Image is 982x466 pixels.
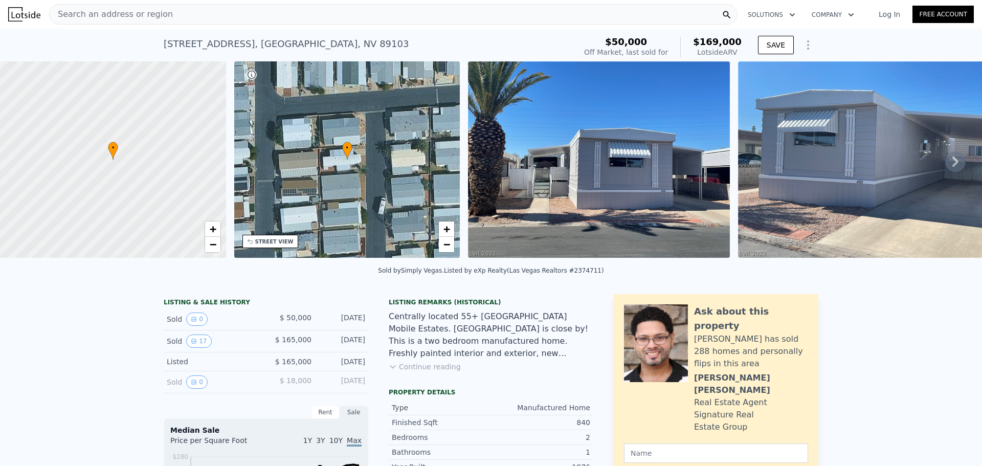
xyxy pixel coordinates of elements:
[170,425,362,435] div: Median Sale
[164,37,409,51] div: [STREET_ADDRESS] , [GEOGRAPHIC_DATA] , NV 89103
[311,406,340,419] div: Rent
[170,435,266,452] div: Price per Square Foot
[316,436,325,445] span: 3Y
[347,436,362,447] span: Max
[740,6,804,24] button: Solutions
[167,357,258,367] div: Listed
[694,304,808,333] div: Ask about this property
[320,375,365,389] div: [DATE]
[167,313,258,326] div: Sold
[694,396,767,409] div: Real Estate Agent
[280,314,311,322] span: $ 50,000
[443,238,450,251] span: −
[584,47,668,57] div: Off Market, last sold for
[439,221,454,237] a: Zoom in
[758,36,794,54] button: SAVE
[468,61,730,258] img: Sale: 139352831 Parcel: 60457128
[8,7,40,21] img: Lotside
[389,310,593,360] div: Centrally located 55+ [GEOGRAPHIC_DATA] Mobile Estates. [GEOGRAPHIC_DATA] is close by! This is a ...
[320,335,365,348] div: [DATE]
[693,47,742,57] div: Lotside ARV
[392,403,491,413] div: Type
[342,143,352,152] span: •
[186,335,211,348] button: View historical data
[275,336,311,344] span: $ 165,000
[205,221,220,237] a: Zoom in
[912,6,974,23] a: Free Account
[320,357,365,367] div: [DATE]
[164,298,368,308] div: LISTING & SALE HISTORY
[255,238,294,246] div: STREET VIEW
[50,8,173,20] span: Search an address or region
[694,409,808,433] div: Signature Real Estate Group
[389,388,593,396] div: Property details
[378,267,444,274] div: Sold by Simply Vegas .
[624,443,808,463] input: Name
[392,447,491,457] div: Bathrooms
[804,6,862,24] button: Company
[798,35,818,55] button: Show Options
[392,432,491,442] div: Bedrooms
[209,238,216,251] span: −
[389,298,593,306] div: Listing Remarks (Historical)
[491,447,590,457] div: 1
[605,36,647,47] span: $50,000
[167,375,258,389] div: Sold
[491,417,590,428] div: 840
[172,453,188,460] tspan: $280
[205,237,220,252] a: Zoom out
[108,142,118,160] div: •
[443,223,450,235] span: +
[209,223,216,235] span: +
[186,375,208,389] button: View historical data
[186,313,208,326] button: View historical data
[444,267,604,274] div: Listed by eXp Realty (Las Vegas Realtors #2374711)
[693,36,742,47] span: $169,000
[320,313,365,326] div: [DATE]
[392,417,491,428] div: Finished Sqft
[280,376,311,385] span: $ 18,000
[694,372,808,396] div: [PERSON_NAME] [PERSON_NAME]
[167,335,258,348] div: Sold
[275,358,311,366] span: $ 165,000
[439,237,454,252] a: Zoom out
[108,143,118,152] span: •
[694,333,808,370] div: [PERSON_NAME] has sold 288 homes and personally flips in this area
[342,142,352,160] div: •
[491,403,590,413] div: Manufactured Home
[329,436,343,445] span: 10Y
[389,362,461,372] button: Continue reading
[491,432,590,442] div: 2
[303,436,312,445] span: 1Y
[340,406,368,419] div: Sale
[866,9,912,19] a: Log In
